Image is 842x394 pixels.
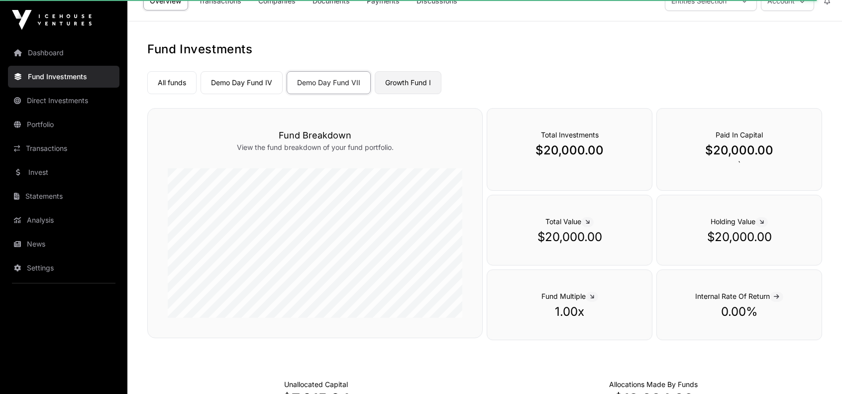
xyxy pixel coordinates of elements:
[507,304,632,320] p: 1.00x
[507,229,632,245] p: $20,000.00
[8,161,119,183] a: Invest
[677,229,802,245] p: $20,000.00
[8,90,119,112] a: Direct Investments
[8,137,119,159] a: Transactions
[716,131,763,139] span: Paid In Capital
[12,10,92,30] img: Icehouse Ventures Logo
[375,71,441,94] a: Growth Fund I
[545,217,594,226] span: Total Value
[284,380,348,390] p: Cash not yet allocated
[147,41,822,57] h1: Fund Investments
[711,217,768,226] span: Holding Value
[8,185,119,207] a: Statements
[168,129,462,142] h3: Fund Breakdown
[677,304,802,320] p: 0.00%
[792,346,842,394] iframe: Chat Widget
[8,42,119,64] a: Dashboard
[168,142,462,152] p: View the fund breakdown of your fund portfolio.
[541,131,599,139] span: Total Investments
[541,292,598,300] span: Fund Multiple
[8,233,119,255] a: News
[8,257,119,279] a: Settings
[201,71,283,94] a: Demo Day Fund IV
[656,108,822,191] div: `
[8,209,119,231] a: Analysis
[8,114,119,135] a: Portfolio
[507,142,632,158] p: $20,000.00
[8,66,119,88] a: Fund Investments
[147,71,197,94] a: All funds
[287,71,371,94] a: Demo Day Fund VII
[609,380,698,390] p: Capital Deployed Into Companies
[677,142,802,158] p: $20,000.00
[695,292,783,300] span: Internal Rate Of Return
